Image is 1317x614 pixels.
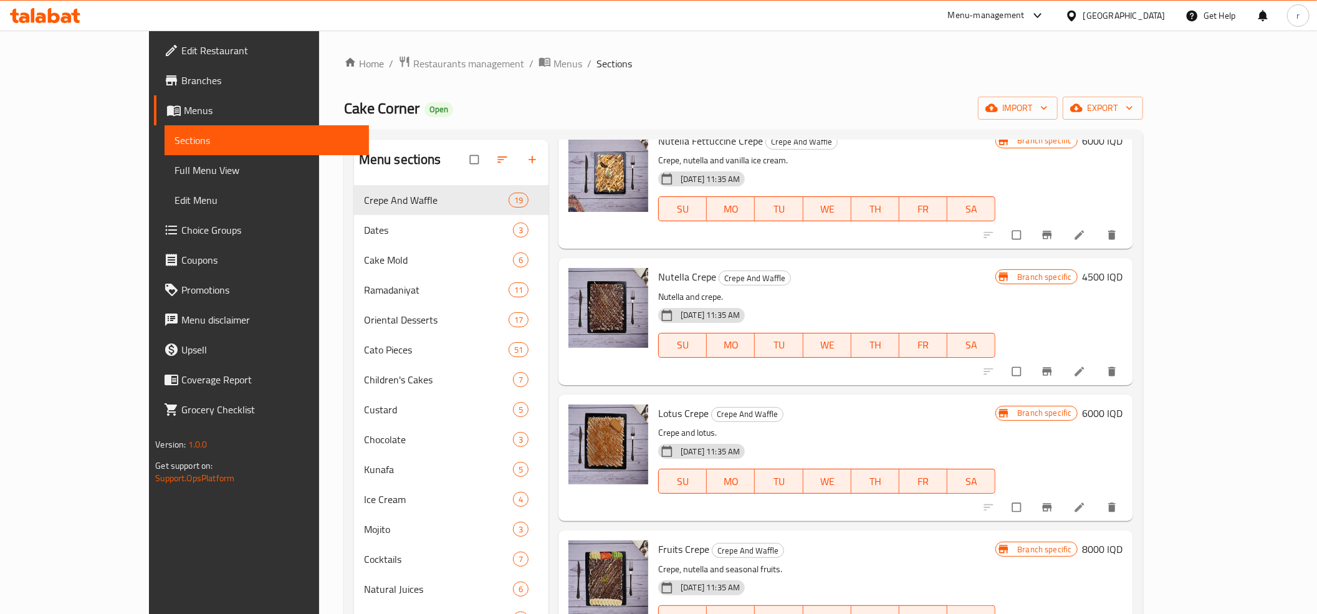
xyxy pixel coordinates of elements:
[364,492,513,507] div: Ice Cream
[424,102,453,117] div: Open
[899,196,947,221] button: FR
[509,284,528,296] span: 11
[587,56,591,71] li: /
[364,312,509,327] span: Oriental Desserts
[568,405,648,484] img: Lotus Crepe
[181,223,359,237] span: Choice Groups
[658,469,707,494] button: SU
[658,404,709,423] span: Lotus Crepe
[389,56,393,71] li: /
[364,252,513,267] span: Cake Mold
[658,196,707,221] button: SU
[155,470,234,486] a: Support.OpsPlatform
[181,73,359,88] span: Branches
[364,402,513,417] span: Custard
[658,562,995,577] p: Crepe, nutella and seasonal fruits.
[529,56,534,71] li: /
[808,336,846,354] span: WE
[755,196,803,221] button: TU
[948,8,1025,23] div: Menu-management
[514,464,528,476] span: 5
[513,582,529,597] div: items
[658,153,995,168] p: Crepe, nutella and vanilla ice cream.
[364,462,513,477] span: Kunafa
[513,462,529,477] div: items
[175,193,359,208] span: Edit Menu
[676,446,745,458] span: [DATE] 11:35 AM
[354,245,548,275] div: Cake Mold6
[165,185,369,215] a: Edit Menu
[181,282,359,297] span: Promotions
[658,425,995,441] p: Crepe and lotus.
[514,224,528,236] span: 3
[181,43,359,58] span: Edit Restaurant
[988,100,1048,116] span: import
[364,342,509,357] span: Cato Pieces
[154,215,369,245] a: Choice Groups
[808,200,846,218] span: WE
[344,94,419,122] span: Cake Corner
[364,372,513,387] div: Children's Cakes
[509,342,529,357] div: items
[712,200,750,218] span: MO
[398,55,524,72] a: Restaurants management
[364,432,513,447] span: Chocolate
[364,223,513,237] div: Dates
[664,200,702,218] span: SU
[1083,405,1123,422] h6: 6000 IQD
[354,484,548,514] div: Ice Cream4
[354,425,548,454] div: Chocolate3
[181,342,359,357] span: Upsell
[514,404,528,416] span: 5
[509,193,529,208] div: items
[359,150,441,169] h2: Menu sections
[856,472,894,491] span: TH
[1005,496,1031,519] span: Select to update
[154,36,369,65] a: Edit Restaurant
[354,514,548,544] div: Mojito3
[154,395,369,425] a: Grocery Checklist
[1296,9,1300,22] span: r
[344,55,1143,72] nav: breadcrumb
[165,125,369,155] a: Sections
[947,333,995,358] button: SA
[1098,358,1128,385] button: delete
[175,163,359,178] span: Full Menu View
[1033,494,1063,521] button: Branch-specific-item
[1033,221,1063,249] button: Branch-specific-item
[1012,544,1076,555] span: Branch specific
[354,365,548,395] div: Children's Cakes7
[354,544,548,574] div: Cocktails7
[904,472,942,491] span: FR
[1073,501,1088,514] a: Edit menu item
[513,492,529,507] div: items
[658,333,707,358] button: SU
[904,200,942,218] span: FR
[154,65,369,95] a: Branches
[514,554,528,565] span: 7
[539,55,582,72] a: Menus
[760,200,798,218] span: TU
[755,333,803,358] button: TU
[364,193,509,208] span: Crepe And Waffle
[181,402,359,417] span: Grocery Checklist
[904,336,942,354] span: FR
[712,472,750,491] span: MO
[596,56,632,71] span: Sections
[154,95,369,125] a: Menus
[851,196,899,221] button: TH
[658,289,995,305] p: Nutella and crepe.
[354,574,548,604] div: Natural Juices6
[188,436,208,453] span: 1.0.0
[154,365,369,395] a: Coverage Report
[364,582,513,597] span: Natural Juices
[181,312,359,327] span: Menu disclaimer
[364,282,509,297] span: Ramadaniyat
[509,344,528,356] span: 51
